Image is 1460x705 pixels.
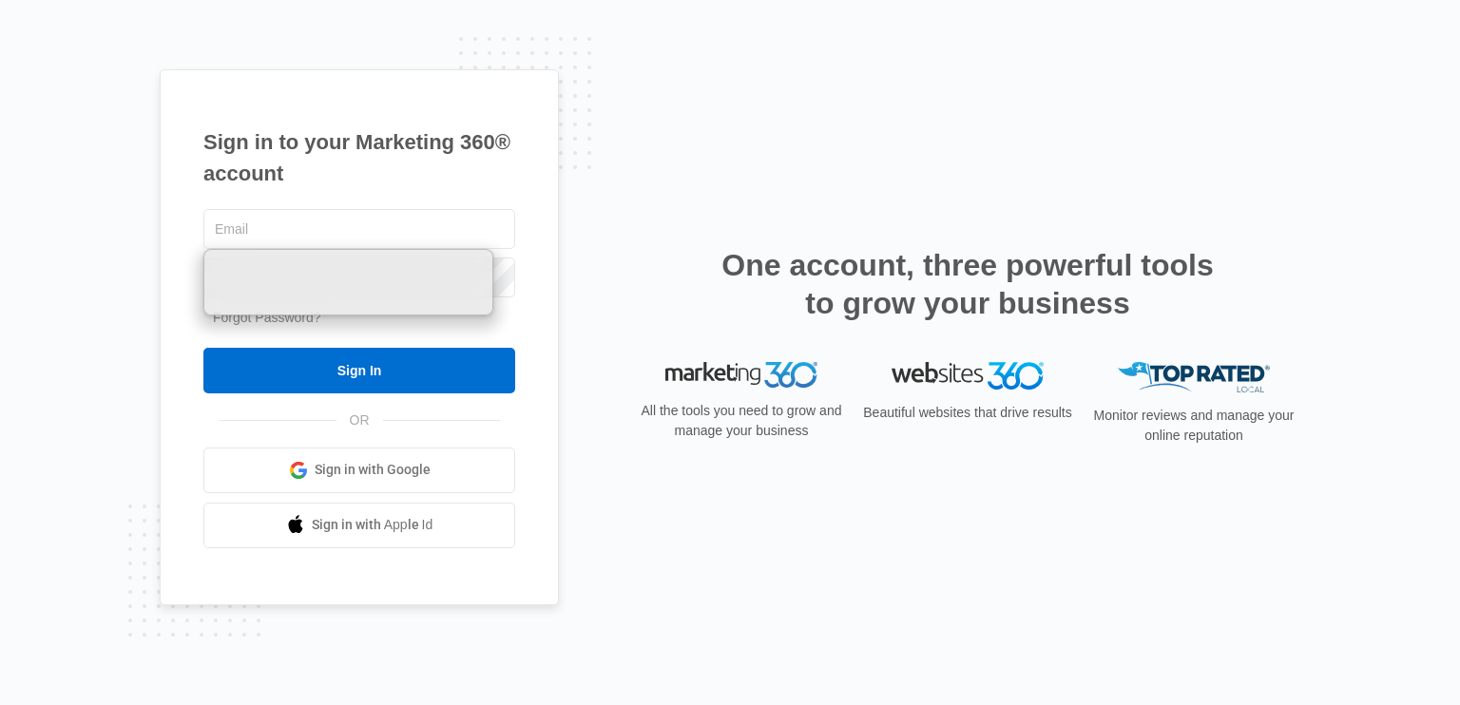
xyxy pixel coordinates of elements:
[312,515,433,535] span: Sign in with Apple Id
[203,448,515,493] a: Sign in with Google
[665,362,817,389] img: Marketing 360
[892,362,1044,390] img: Websites 360
[203,209,515,249] input: Email
[315,460,431,480] span: Sign in with Google
[203,126,515,189] h1: Sign in to your Marketing 360® account
[213,310,321,325] a: Forgot Password?
[716,246,1220,322] h2: One account, three powerful tools to grow your business
[861,403,1074,423] p: Beautiful websites that drive results
[203,503,515,548] a: Sign in with Apple Id
[203,348,515,393] input: Sign In
[1087,406,1300,446] p: Monitor reviews and manage your online reputation
[635,401,848,441] p: All the tools you need to grow and manage your business
[336,410,383,430] span: OR
[1118,362,1270,393] img: Top Rated Local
